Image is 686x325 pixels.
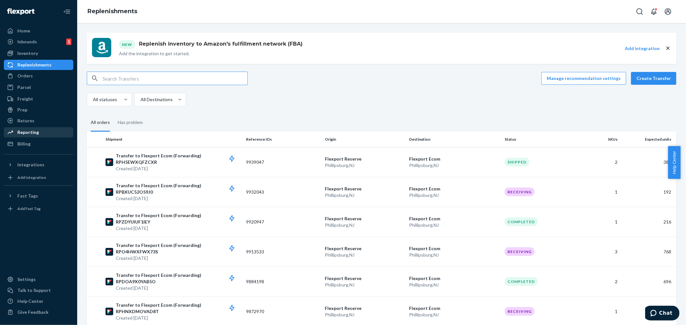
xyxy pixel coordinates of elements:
p: Created [DATE] [116,315,241,321]
th: Destination [407,132,502,147]
p: Created [DATE] [116,285,241,291]
th: Expected units [620,132,676,147]
button: Open account menu [662,5,674,18]
div: All Destinations [141,96,173,103]
p: Phillipsburg , NJ [325,192,404,198]
a: Settings [4,274,73,285]
p: Created [DATE] [116,225,241,232]
p: Phillipsburg , NJ [325,252,404,258]
a: Reporting [4,127,73,137]
a: Add Fast Tag [4,204,73,214]
td: 1 [581,207,620,237]
td: 2 [581,147,620,177]
th: Reference IDs [243,132,322,147]
a: Replenishments [87,8,137,15]
div: Settings [17,276,36,283]
td: 384 [620,147,676,177]
a: Billing [4,139,73,149]
div: Billing [17,141,31,147]
div: Fast Tags [17,193,38,199]
p: Transfer to Flexport Ecom (Forwarding) RPH5EWXQFZCXR [116,153,241,165]
div: Shipped [505,158,529,166]
div: Receiving [505,188,535,196]
button: close [665,45,671,52]
td: 216 [620,207,676,237]
input: Search Transfers [103,72,247,85]
div: All orders [91,114,110,132]
button: Fast Tags [4,191,73,201]
button: Create Transfer [631,72,676,85]
p: Phillipsburg , NJ [325,162,404,169]
th: Status [502,132,581,147]
a: Replenishments [4,60,73,70]
p: Phillipsburg , NJ [409,162,499,169]
div: Reporting [17,129,39,136]
p: Flexport Reserve [325,245,404,252]
th: Shipment [103,132,243,147]
p: Created [DATE] [116,255,241,261]
img: Flexport logo [7,8,34,15]
p: Phillipsburg , NJ [409,312,499,318]
div: Talk to Support [17,287,51,294]
p: Flexport Ecom [409,186,499,192]
a: Orders [4,71,73,81]
div: Inbounds [17,39,37,45]
p: Phillipsburg , NJ [409,192,499,198]
button: Close Navigation [60,5,73,18]
td: 192 [620,177,676,207]
div: Home [17,28,30,34]
div: Give Feedback [17,309,49,315]
a: Freight [4,94,73,104]
a: Inbounds1 [4,37,73,47]
div: Freight [17,96,33,102]
div: Returns [17,118,34,124]
a: Returns [4,116,73,126]
button: Integrations [4,160,73,170]
button: Add integration [625,45,660,52]
ol: breadcrumbs [82,2,142,21]
a: Home [4,26,73,36]
p: Flexport Ecom [409,245,499,252]
td: 696 [620,267,676,296]
div: Integrations [17,162,44,168]
td: 9932043 [243,177,322,207]
div: Completed [505,217,538,226]
div: 1 [66,39,71,45]
p: Flexport Ecom [409,305,499,312]
p: Flexport Reserve [325,305,404,312]
button: Manage recommendation settings [541,72,626,85]
p: Flexport Reserve [325,156,404,162]
p: Flexport Ecom [409,275,499,282]
p: Transfer to Flexport Ecom (Forwarding) RPO4HWXFWX73S [116,242,241,255]
div: Receiving [505,247,535,256]
p: Transfer to Flexport Ecom (Forwarding) RPZDYUIUF1IEY [116,212,241,225]
p: Phillipsburg , NJ [325,282,404,288]
p: Transfer to Flexport Ecom (Forwarding) RPHNXDMOVAD8T [116,302,241,315]
p: Phillipsburg , NJ [325,312,404,318]
a: Add Integration [4,172,73,183]
div: Inventory [17,50,38,57]
td: 1 [581,177,620,207]
div: New [119,40,135,49]
th: Origin [322,132,407,147]
p: Transfer to Flexport Ecom (Forwarding) RPBXUC52O59J0 [116,182,241,195]
td: 768 [620,237,676,267]
input: All statuses [92,96,93,103]
button: Help Center [668,146,681,179]
p: Flexport Reserve [325,186,404,192]
p: Flexport Ecom [409,156,499,162]
div: Completed [505,277,538,286]
div: Help Center [17,298,43,304]
div: Replenishments [17,62,51,68]
button: Talk to Support [4,285,73,295]
p: Flexport Reserve [325,275,404,282]
a: Inventory [4,48,73,58]
th: SKUs [581,132,620,147]
iframe: Opens a widget where you can chat to one of our agents [645,306,680,322]
button: Open Search Box [633,5,646,18]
